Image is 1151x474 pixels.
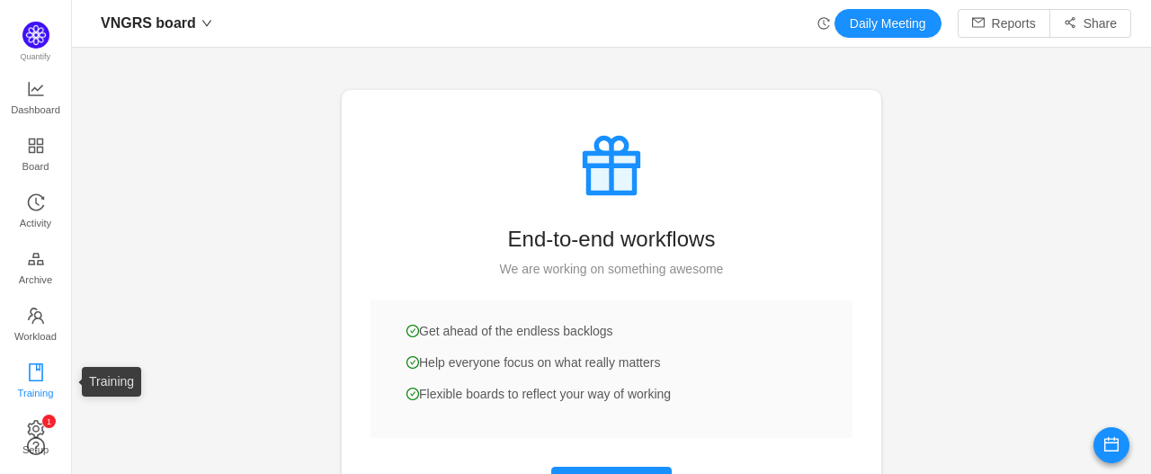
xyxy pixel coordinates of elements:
[27,364,45,400] a: Training
[27,420,45,438] i: icon: setting
[27,251,45,287] a: Archive
[42,415,56,428] sup: 1
[27,193,45,211] i: icon: history
[27,138,45,174] a: Board
[27,137,45,155] i: icon: appstore
[27,250,45,268] i: icon: gold
[958,9,1050,38] button: icon: mailReports
[27,437,45,455] a: icon: question-circle
[1093,427,1129,463] button: icon: calendar
[27,80,45,98] i: icon: line-chart
[20,205,51,241] span: Activity
[22,148,49,184] span: Board
[46,415,50,428] p: 1
[22,22,49,49] img: Quantify
[17,375,53,411] span: Training
[27,421,45,457] a: icon: settingSetup
[817,17,830,30] i: icon: history
[834,9,941,38] button: Daily Meeting
[27,363,45,381] i: icon: book
[19,262,52,298] span: Archive
[21,52,51,61] span: Quantify
[11,92,60,128] span: Dashboard
[27,81,45,117] a: Dashboard
[101,9,196,38] span: VNGRS board
[27,307,45,325] i: icon: team
[27,308,45,344] a: Workload
[14,318,57,354] span: Workload
[1049,9,1131,38] button: icon: share-altShare
[201,18,212,29] i: icon: down
[27,194,45,230] a: Activity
